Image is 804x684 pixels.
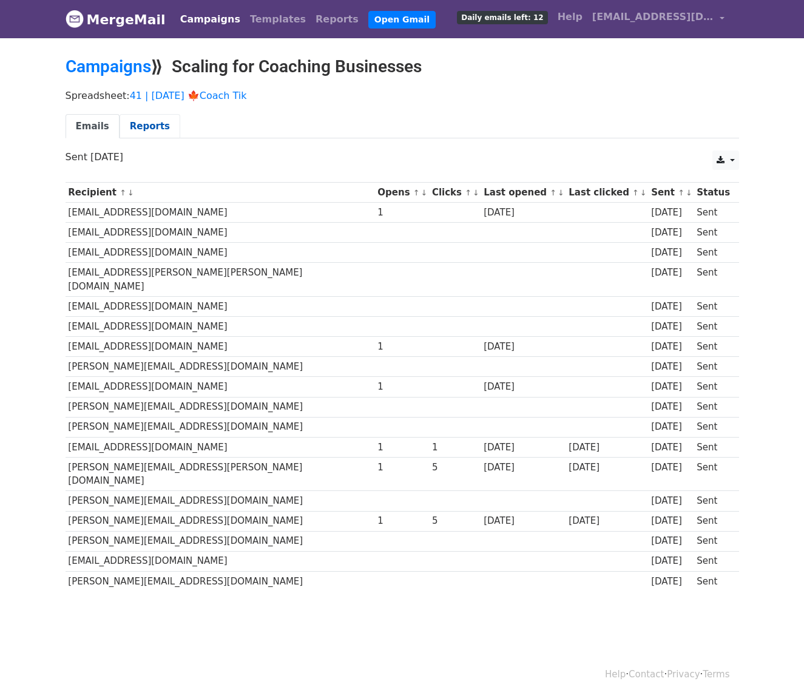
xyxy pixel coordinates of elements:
[648,183,694,203] th: Sent
[484,461,562,475] div: [DATE]
[473,188,479,197] a: ↓
[66,511,375,531] td: [PERSON_NAME][EMAIL_ADDRESS][DOMAIN_NAME]
[651,246,691,260] div: [DATE]
[66,317,375,337] td: [EMAIL_ADDRESS][DOMAIN_NAME]
[484,441,562,455] div: [DATE]
[651,514,691,528] div: [DATE]
[569,514,645,528] div: [DATE]
[377,206,426,220] div: 1
[651,360,691,374] div: [DATE]
[694,337,732,357] td: Sent
[629,669,664,680] a: Contact
[651,554,691,568] div: [DATE]
[66,551,375,571] td: [EMAIL_ADDRESS][DOMAIN_NAME]
[66,56,739,77] h2: ⟫ Scaling for Coaching Businesses
[377,461,426,475] div: 1
[452,5,552,29] a: Daily emails left: 12
[651,320,691,334] div: [DATE]
[66,297,375,317] td: [EMAIL_ADDRESS][DOMAIN_NAME]
[694,531,732,551] td: Sent
[66,531,375,551] td: [PERSON_NAME][EMAIL_ADDRESS][DOMAIN_NAME]
[694,417,732,437] td: Sent
[694,297,732,317] td: Sent
[66,56,151,76] a: Campaigns
[694,183,732,203] th: Status
[605,669,626,680] a: Help
[66,89,739,102] p: Spreadsheet:
[481,183,566,203] th: Last opened
[413,188,420,197] a: ↑
[377,380,426,394] div: 1
[432,461,478,475] div: 5
[651,266,691,280] div: [DATE]
[640,188,647,197] a: ↓
[377,441,426,455] div: 1
[667,669,700,680] a: Privacy
[651,494,691,508] div: [DATE]
[130,90,247,101] a: 41 | [DATE] 🍁Coach Tik
[592,10,714,24] span: [EMAIL_ADDRESS][DOMAIN_NAME]
[694,491,732,511] td: Sent
[432,441,478,455] div: 1
[651,226,691,240] div: [DATE]
[651,575,691,589] div: [DATE]
[743,626,804,684] iframe: Chat Widget
[66,491,375,511] td: [PERSON_NAME][EMAIL_ADDRESS][DOMAIN_NAME]
[375,183,430,203] th: Opens
[686,188,692,197] a: ↓
[703,669,729,680] a: Terms
[694,397,732,417] td: Sent
[377,514,426,528] div: 1
[66,571,375,591] td: [PERSON_NAME][EMAIL_ADDRESS][DOMAIN_NAME]
[66,7,166,32] a: MergeMail
[558,188,564,197] a: ↓
[651,420,691,434] div: [DATE]
[694,203,732,223] td: Sent
[694,511,732,531] td: Sent
[694,437,732,457] td: Sent
[651,206,691,220] div: [DATE]
[465,188,471,197] a: ↑
[651,461,691,475] div: [DATE]
[651,300,691,314] div: [DATE]
[587,5,729,33] a: [EMAIL_ADDRESS][DOMAIN_NAME]
[432,514,478,528] div: 5
[66,203,375,223] td: [EMAIL_ADDRESS][DOMAIN_NAME]
[694,551,732,571] td: Sent
[120,114,180,139] a: Reports
[550,188,556,197] a: ↑
[311,7,363,32] a: Reports
[66,397,375,417] td: [PERSON_NAME][EMAIL_ADDRESS][DOMAIN_NAME]
[377,340,426,354] div: 1
[66,357,375,377] td: [PERSON_NAME][EMAIL_ADDRESS][DOMAIN_NAME]
[66,437,375,457] td: [EMAIL_ADDRESS][DOMAIN_NAME]
[368,11,436,29] a: Open Gmail
[429,183,481,203] th: Clicks
[421,188,428,197] a: ↓
[66,457,375,491] td: [PERSON_NAME][EMAIL_ADDRESS][PERSON_NAME][DOMAIN_NAME]
[694,223,732,243] td: Sent
[694,317,732,337] td: Sent
[245,7,311,32] a: Templates
[66,183,375,203] th: Recipient
[694,457,732,491] td: Sent
[66,151,739,163] p: Sent [DATE]
[694,571,732,591] td: Sent
[484,340,562,354] div: [DATE]
[66,223,375,243] td: [EMAIL_ADDRESS][DOMAIN_NAME]
[457,11,547,24] span: Daily emails left: 12
[484,514,562,528] div: [DATE]
[66,10,84,28] img: MergeMail logo
[566,183,649,203] th: Last clicked
[651,400,691,414] div: [DATE]
[694,357,732,377] td: Sent
[66,337,375,357] td: [EMAIL_ADDRESS][DOMAIN_NAME]
[694,377,732,397] td: Sent
[694,263,732,297] td: Sent
[569,461,645,475] div: [DATE]
[120,188,126,197] a: ↑
[678,188,684,197] a: ↑
[484,380,562,394] div: [DATE]
[651,340,691,354] div: [DATE]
